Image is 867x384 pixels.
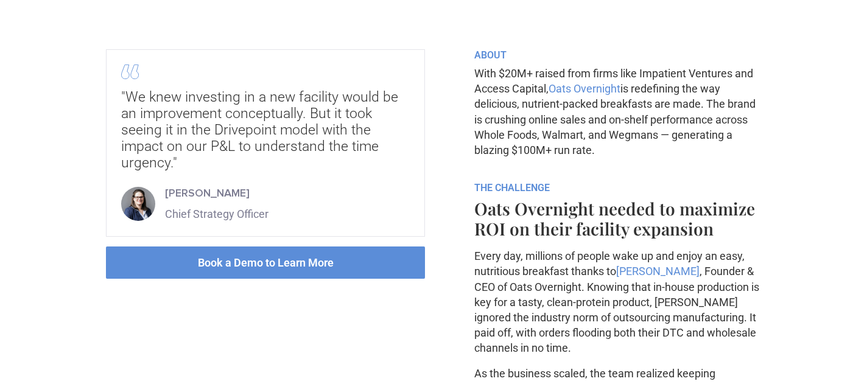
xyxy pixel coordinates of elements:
[474,66,761,158] p: With $20M+ raised from firms like Impatient Ventures and Access Capital, is redefining the way de...
[474,198,761,239] h4: Oats Overnight needed to maximize ROI on their facility expansion
[549,82,620,95] a: Oats Overnight
[474,49,761,61] h6: ABOUT
[165,186,269,201] div: [PERSON_NAME]
[616,265,700,278] a: [PERSON_NAME]
[474,248,761,355] p: Every day, millions of people wake up and enjoy an easy, nutritious breakfast thanks to , Founder...
[474,182,761,194] h6: THE CHALLENGE
[106,246,425,279] a: Book a Demo to Learn More
[121,89,410,171] div: "We knew investing in a new facility would be an improvement conceptually. But it took seeing it ...
[165,206,269,222] div: Chief Strategy Officer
